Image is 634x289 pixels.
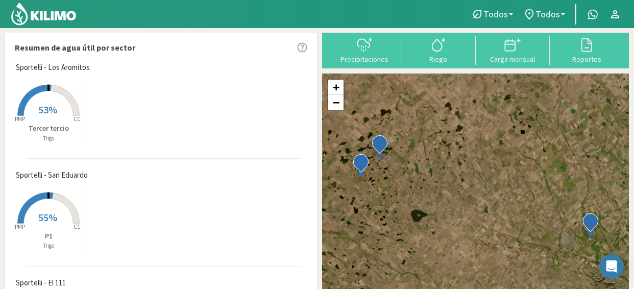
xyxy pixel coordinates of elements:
div: Riego [404,56,472,63]
div: Open Intercom Messenger [599,254,624,279]
button: Reportes [550,36,624,63]
div: Precipitaciones [330,56,398,63]
img: Kilimo [10,2,77,26]
a: Zoom out [328,95,344,110]
div: Reportes [553,56,621,63]
p: Trigo [11,134,87,143]
span: Sportelli - San Eduardo [16,170,88,181]
a: Zoom in [328,80,344,95]
button: Carga mensual [476,36,550,63]
button: Precipitaciones [327,36,401,63]
p: P1 [11,231,87,242]
span: 55% [38,211,57,224]
p: Trigo [11,242,87,250]
div: Carga mensual [479,56,547,63]
p: Resumen de agua útil por sector [15,41,135,54]
button: Riego [401,36,475,63]
span: Todos [535,9,560,19]
span: Sportelli - Los Aromitos [16,62,90,74]
tspan: PMP [15,223,25,230]
tspan: CC [74,223,81,230]
span: Sportelli - El 111 [16,277,66,289]
span: Todos [483,9,508,19]
tspan: PMP [15,115,25,123]
tspan: CC [74,115,81,123]
p: Tercer tercio [11,123,87,134]
span: 53% [38,103,57,116]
